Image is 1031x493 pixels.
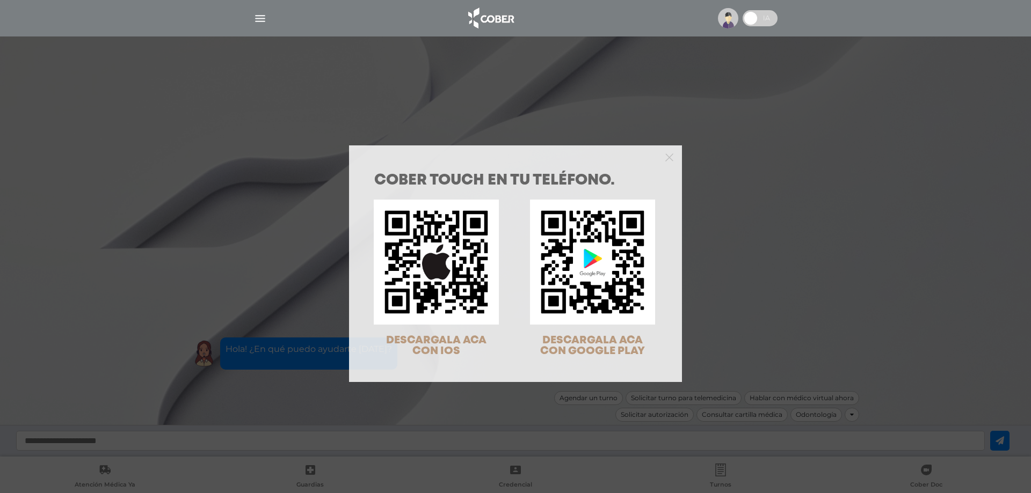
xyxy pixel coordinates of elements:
[374,173,657,188] h1: COBER TOUCH en tu teléfono.
[530,200,655,325] img: qr-code
[665,152,673,161] button: Close
[540,335,645,356] span: DESCARGALA ACA CON GOOGLE PLAY
[386,335,487,356] span: DESCARGALA ACA CON IOS
[374,200,499,325] img: qr-code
